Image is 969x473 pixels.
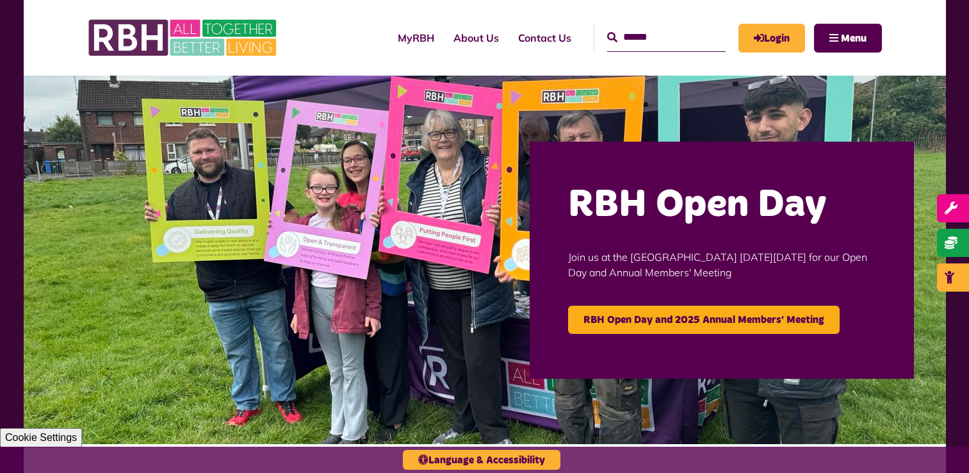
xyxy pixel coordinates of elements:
[814,24,882,53] button: Navigation
[568,230,875,299] p: Join us at the [GEOGRAPHIC_DATA] [DATE][DATE] for our Open Day and Annual Members' Meeting
[568,306,840,334] a: RBH Open Day and 2025 Annual Members' Meeting
[738,24,805,53] a: MyRBH
[841,33,867,44] span: Menu
[388,21,444,55] a: MyRBH
[444,21,509,55] a: About Us
[88,13,280,63] img: RBH
[403,450,560,470] button: Language & Accessibility
[509,21,581,55] a: Contact Us
[568,180,875,230] h2: RBH Open Day
[24,76,946,444] img: Image (22)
